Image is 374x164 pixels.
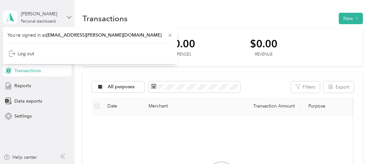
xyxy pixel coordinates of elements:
button: New [339,13,363,24]
th: Merchant [143,97,241,115]
div: $0.00 [250,38,277,49]
div: Revenue [250,52,277,57]
span: Purpose [305,103,326,109]
div: Expenses [168,52,195,57]
span: [EMAIL_ADDRESS][PERSON_NAME][DOMAIN_NAME] [46,32,162,38]
h1: Transactions [83,15,128,22]
iframe: Everlance-gr Chat Button Frame [337,127,374,164]
div: Log out [9,50,34,57]
span: Settings [14,113,32,120]
span: Data exports [14,98,42,105]
button: Filters [291,81,320,93]
div: [PERSON_NAME] [21,10,62,17]
span: Reports [14,82,31,89]
span: Transactions [14,67,41,74]
th: Transaction Amount [241,97,300,115]
button: Export [323,81,354,93]
div: Personal dashboard [21,20,56,24]
span: You’re signed in as [8,32,173,39]
button: Help center [4,154,37,161]
span: All purposes [108,85,135,89]
th: Date [102,97,143,115]
div: $0.00 [168,38,195,49]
